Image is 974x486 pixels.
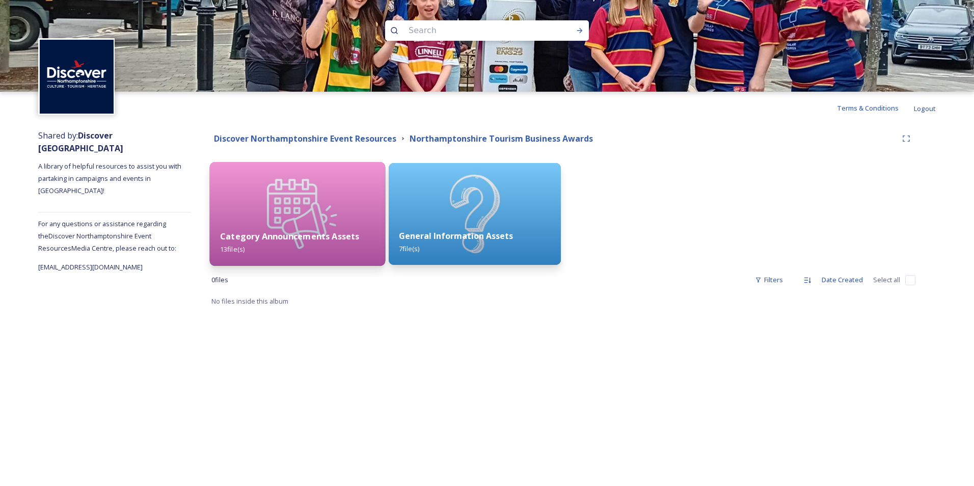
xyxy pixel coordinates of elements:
[750,270,788,290] div: Filters
[817,270,868,290] div: Date Created
[40,40,114,114] img: Untitled%20design%20%282%29.png
[38,130,123,154] span: Shared by:
[210,162,386,266] img: 7fd32b64-3dbf-4583-abdb-8e7f95c5665b.jpg
[914,104,936,113] span: Logout
[38,262,143,272] span: [EMAIL_ADDRESS][DOMAIN_NAME]
[410,133,593,144] strong: Northamptonshire Tourism Business Awards
[399,230,513,241] strong: General Information Assets
[873,275,900,285] span: Select all
[837,102,914,114] a: Terms & Conditions
[38,219,176,253] span: For any questions or assistance regarding the Discover Northamptonshire Event Resources Media Cen...
[211,275,228,285] span: 0 file s
[403,19,543,42] input: Search
[399,244,419,253] span: 7 file(s)
[211,296,288,306] span: No files inside this album
[38,161,183,195] span: A library of helpful resources to assist you with partaking in campaigns and events in [GEOGRAPHI...
[38,130,123,154] strong: Discover [GEOGRAPHIC_DATA]
[220,245,245,254] span: 13 file(s)
[837,103,899,113] span: Terms & Conditions
[389,163,561,265] img: 74aea876-34f9-41ed-a5a7-3cc75dfe97ef.jpg
[214,133,396,144] strong: Discover Northamptonshire Event Resources
[220,231,359,242] strong: Category Announcements Assets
